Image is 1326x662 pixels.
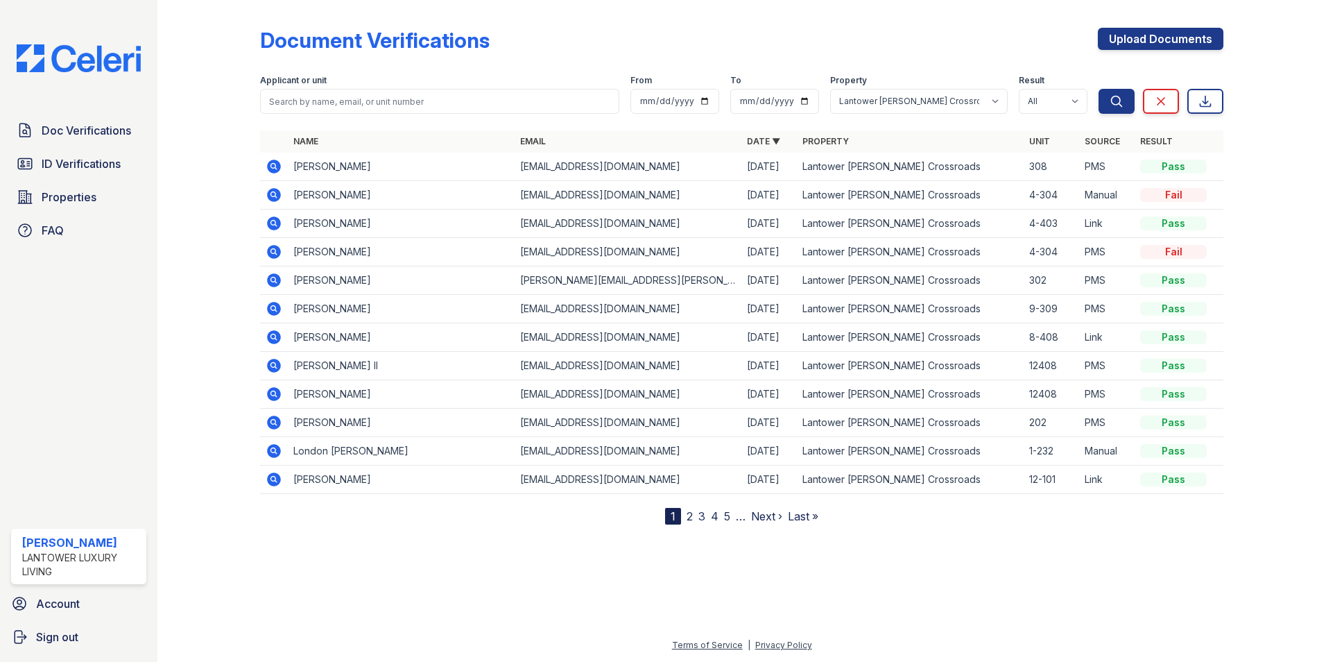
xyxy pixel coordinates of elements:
[515,238,741,266] td: [EMAIL_ADDRESS][DOMAIN_NAME]
[1079,380,1135,409] td: PMS
[788,509,818,523] a: Last »
[741,466,797,494] td: [DATE]
[1140,416,1207,430] div: Pass
[515,409,741,437] td: [EMAIL_ADDRESS][DOMAIN_NAME]
[1024,238,1079,266] td: 4-304
[6,44,152,72] img: CE_Logo_Blue-a8612792a0a2168367f1c8372b55b34899dd931a85d93a1a3d3e32e68fde9ad4.png
[6,590,152,618] a: Account
[1024,181,1079,210] td: 4-304
[42,155,121,172] span: ID Verifications
[1024,153,1079,181] td: 308
[1024,380,1079,409] td: 12408
[797,181,1024,210] td: Lantower [PERSON_NAME] Crossroads
[1024,466,1079,494] td: 12-101
[515,437,741,466] td: [EMAIL_ADDRESS][DOMAIN_NAME]
[1140,444,1207,458] div: Pass
[288,210,515,238] td: [PERSON_NAME]
[1019,75,1044,86] label: Result
[1140,245,1207,259] div: Fail
[1140,160,1207,173] div: Pass
[741,352,797,380] td: [DATE]
[672,640,743,650] a: Terms of Service
[260,28,490,53] div: Document Verifications
[1024,295,1079,323] td: 9-309
[1140,387,1207,401] div: Pass
[797,380,1024,409] td: Lantower [PERSON_NAME] Crossroads
[1079,466,1135,494] td: Link
[288,238,515,266] td: [PERSON_NAME]
[736,508,746,525] span: …
[515,352,741,380] td: [EMAIL_ADDRESS][DOMAIN_NAME]
[741,380,797,409] td: [DATE]
[36,629,78,645] span: Sign out
[797,238,1024,266] td: Lantower [PERSON_NAME] Crossroads
[288,266,515,295] td: [PERSON_NAME]
[36,595,80,612] span: Account
[515,380,741,409] td: [EMAIL_ADDRESS][DOMAIN_NAME]
[42,189,96,205] span: Properties
[1079,437,1135,466] td: Manual
[741,266,797,295] td: [DATE]
[741,323,797,352] td: [DATE]
[1079,181,1135,210] td: Manual
[724,509,730,523] a: 5
[11,117,146,144] a: Doc Verifications
[1140,217,1207,230] div: Pass
[741,210,797,238] td: [DATE]
[797,210,1024,238] td: Lantower [PERSON_NAME] Crossroads
[22,534,141,551] div: [PERSON_NAME]
[515,323,741,352] td: [EMAIL_ADDRESS][DOMAIN_NAME]
[747,136,780,146] a: Date ▼
[711,509,718,523] a: 4
[520,136,546,146] a: Email
[741,238,797,266] td: [DATE]
[515,181,741,210] td: [EMAIL_ADDRESS][DOMAIN_NAME]
[755,640,812,650] a: Privacy Policy
[1024,210,1079,238] td: 4-403
[1024,323,1079,352] td: 8-408
[1079,238,1135,266] td: PMS
[288,153,515,181] td: [PERSON_NAME]
[1140,330,1207,344] div: Pass
[1140,359,1207,373] div: Pass
[698,509,705,523] a: 3
[1140,188,1207,202] div: Fail
[260,89,619,114] input: Search by name, email, or unit number
[1140,273,1207,287] div: Pass
[797,437,1024,466] td: Lantower [PERSON_NAME] Crossroads
[830,75,867,86] label: Property
[687,509,693,523] a: 2
[1098,28,1223,50] a: Upload Documents
[11,217,146,244] a: FAQ
[1079,352,1135,380] td: PMS
[741,437,797,466] td: [DATE]
[1024,352,1079,380] td: 12408
[741,409,797,437] td: [DATE]
[741,181,797,210] td: [DATE]
[802,136,849,146] a: Property
[288,466,515,494] td: [PERSON_NAME]
[515,466,741,494] td: [EMAIL_ADDRESS][DOMAIN_NAME]
[751,509,782,523] a: Next ›
[797,323,1024,352] td: Lantower [PERSON_NAME] Crossroads
[1140,136,1173,146] a: Result
[515,153,741,181] td: [EMAIL_ADDRESS][DOMAIN_NAME]
[797,153,1024,181] td: Lantower [PERSON_NAME] Crossroads
[288,181,515,210] td: [PERSON_NAME]
[797,466,1024,494] td: Lantower [PERSON_NAME] Crossroads
[748,640,750,650] div: |
[797,352,1024,380] td: Lantower [PERSON_NAME] Crossroads
[6,623,152,651] button: Sign out
[1079,266,1135,295] td: PMS
[1024,437,1079,466] td: 1-232
[515,295,741,323] td: [EMAIL_ADDRESS][DOMAIN_NAME]
[288,352,515,380] td: [PERSON_NAME] II
[1079,295,1135,323] td: PMS
[288,295,515,323] td: [PERSON_NAME]
[260,75,327,86] label: Applicant or unit
[1029,136,1050,146] a: Unit
[1085,136,1120,146] a: Source
[11,150,146,178] a: ID Verifications
[1079,409,1135,437] td: PMS
[797,295,1024,323] td: Lantower [PERSON_NAME] Crossroads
